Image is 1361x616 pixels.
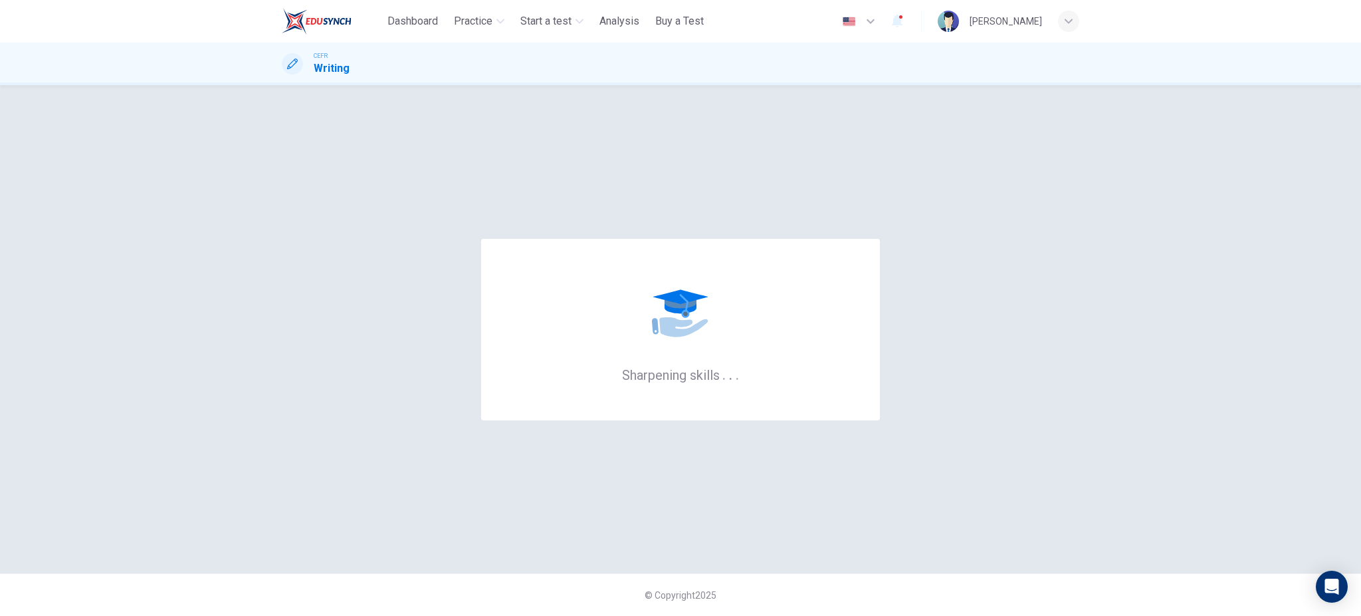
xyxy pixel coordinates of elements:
h6: . [735,363,740,385]
span: Start a test [520,13,572,29]
span: Buy a Test [655,13,704,29]
h6: Sharpening skills [622,366,740,383]
img: ELTC logo [282,8,352,35]
h1: Writing [314,61,350,77]
img: en [841,17,857,27]
h6: . [728,363,733,385]
button: Practice [449,9,510,33]
span: Dashboard [387,13,438,29]
button: Buy a Test [650,9,709,33]
a: ELTC logo [282,8,382,35]
span: CEFR [314,51,328,61]
img: Profile picture [938,11,959,32]
button: Dashboard [382,9,443,33]
span: Analysis [599,13,639,29]
button: Start a test [515,9,589,33]
div: Open Intercom Messenger [1316,571,1348,603]
div: [PERSON_NAME] [970,13,1042,29]
button: Analysis [594,9,645,33]
span: © Copyright 2025 [645,590,716,601]
h6: . [722,363,726,385]
span: Practice [454,13,492,29]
